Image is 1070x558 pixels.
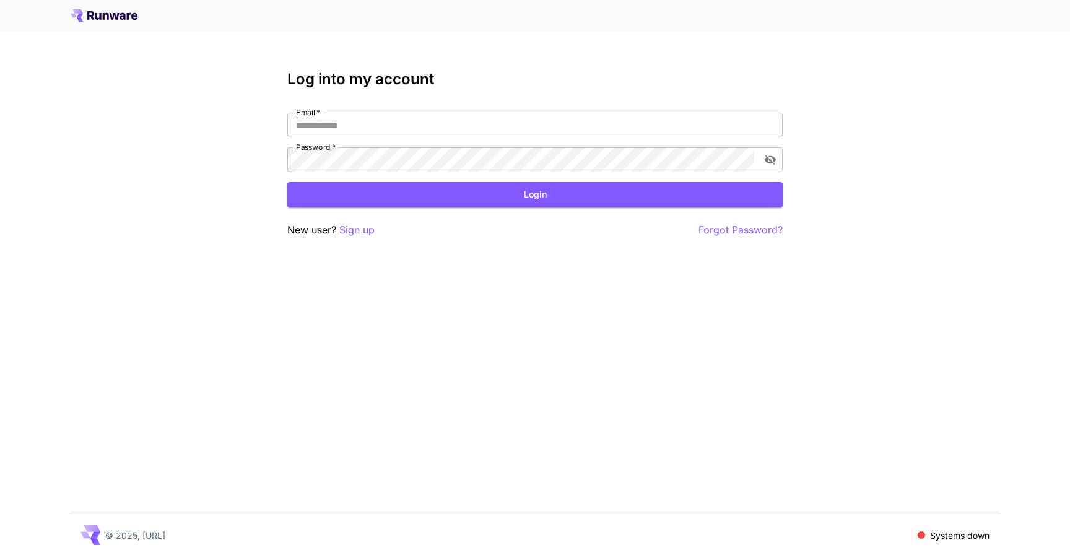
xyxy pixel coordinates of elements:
[698,222,783,238] button: Forgot Password?
[296,142,336,152] label: Password
[287,222,375,238] p: New user?
[105,529,165,542] p: © 2025, [URL]
[287,182,783,207] button: Login
[930,529,990,542] p: Systems down
[339,222,375,238] button: Sign up
[759,149,781,171] button: toggle password visibility
[296,107,320,118] label: Email
[287,71,783,88] h3: Log into my account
